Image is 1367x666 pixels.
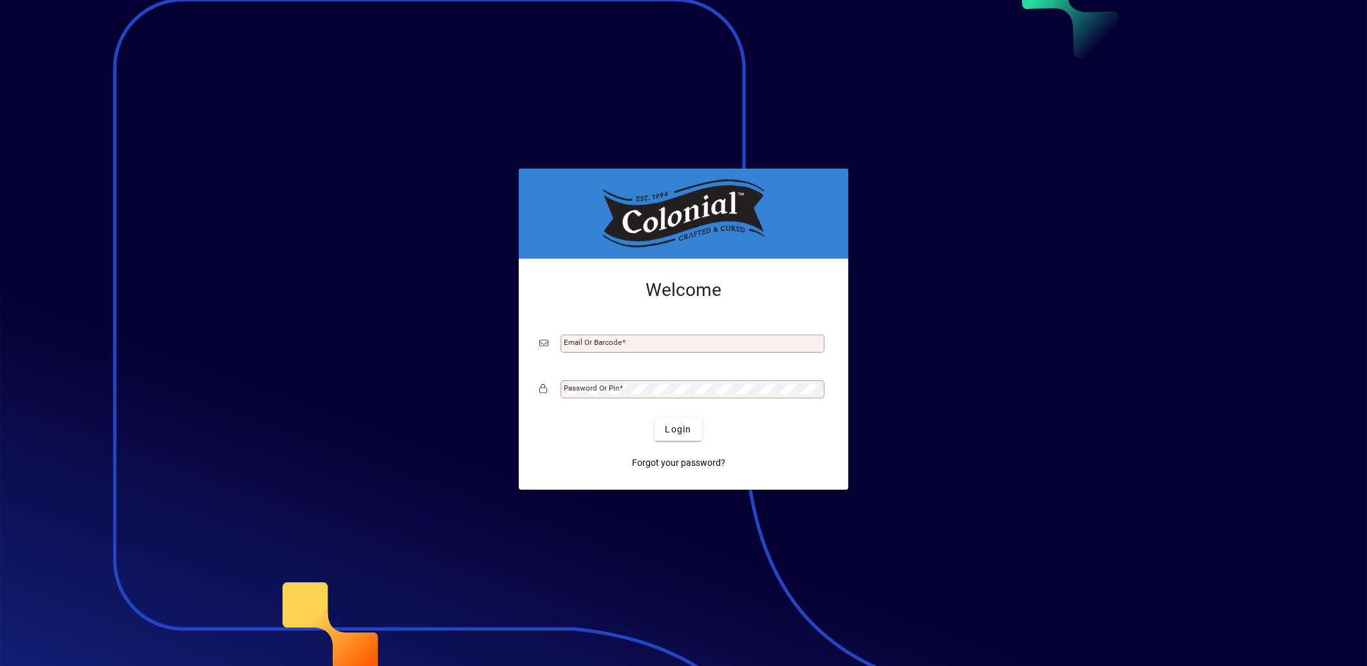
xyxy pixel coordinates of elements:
span: Forgot your password? [632,456,725,470]
span: Login [665,423,691,436]
h2: Welcome [539,279,828,301]
mat-label: Password or Pin [564,384,619,393]
a: Forgot your password? [627,451,730,474]
button: Login [655,418,702,441]
mat-label: Email or Barcode [564,338,622,347]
